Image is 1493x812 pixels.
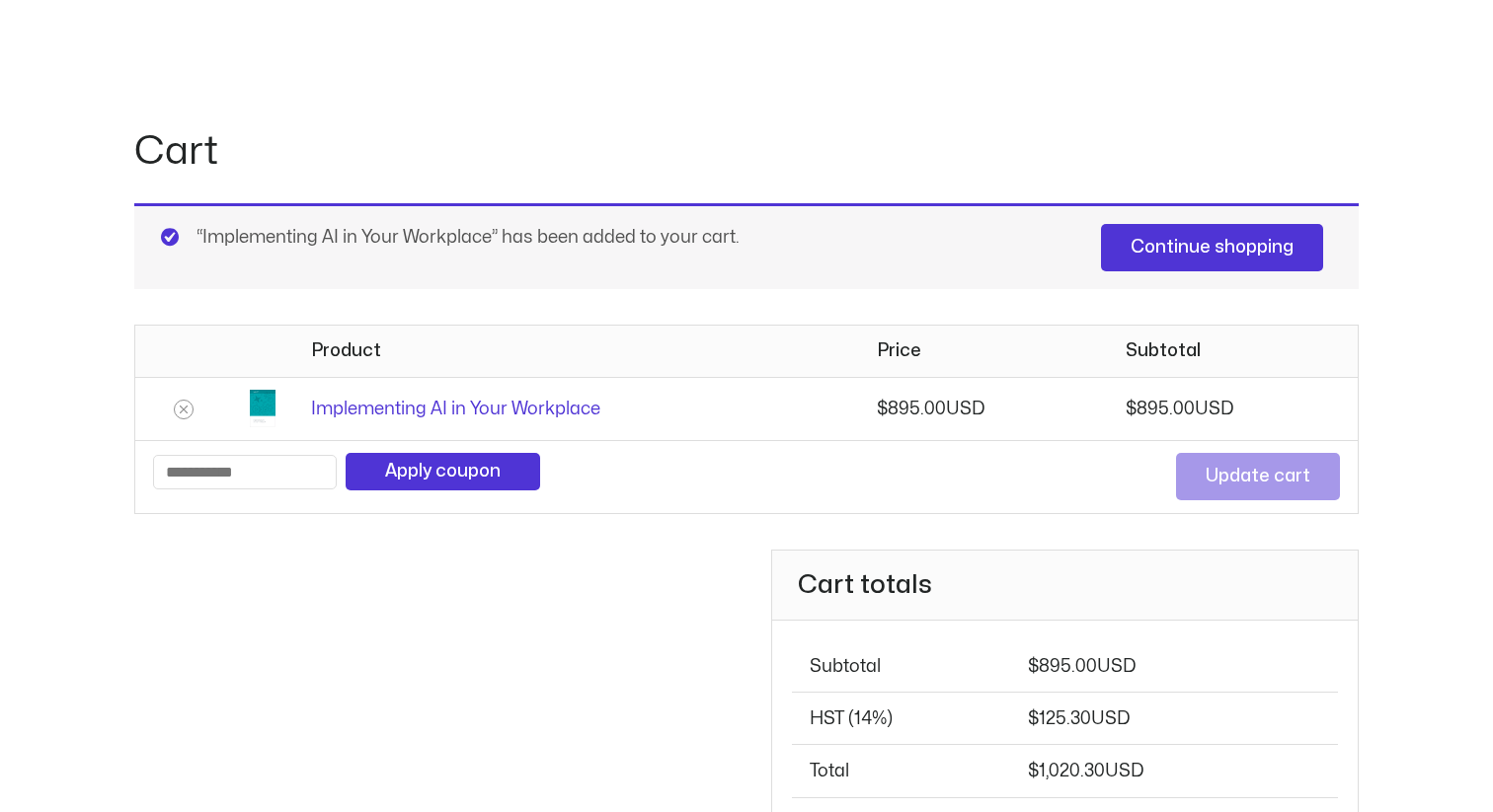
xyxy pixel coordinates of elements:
[174,400,194,419] a: Remove Implementing AI in Your Workplace from cart
[1108,326,1358,377] th: Subtotal
[134,124,1359,180] h1: Cart
[792,744,1010,796] th: Total
[1028,763,1105,779] bdi: 1,020.30
[250,390,276,427] img: Implementing AI in Your Workplace
[877,401,946,417] bdi: 895.00
[1176,453,1340,500] button: Update cart
[1126,401,1195,417] bdi: 895.00
[134,203,1359,289] div: “Implementing AI in Your Workplace” has been added to your cart.
[792,692,1010,744] th: HST (14%)
[346,453,540,490] button: Apply coupon
[877,401,888,417] span: $
[311,401,600,417] a: Implementing AI in Your Workplace
[1028,658,1097,675] bdi: 895.00
[1028,710,1130,727] span: 125.30
[1028,763,1039,779] span: $
[1101,224,1323,271] a: Continue shopping
[1028,710,1039,727] span: $
[1028,658,1039,675] span: $
[859,326,1108,377] th: Price
[1126,401,1137,417] span: $
[772,551,1358,621] h2: Cart totals
[293,326,859,377] th: Product
[792,640,1010,692] th: Subtotal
